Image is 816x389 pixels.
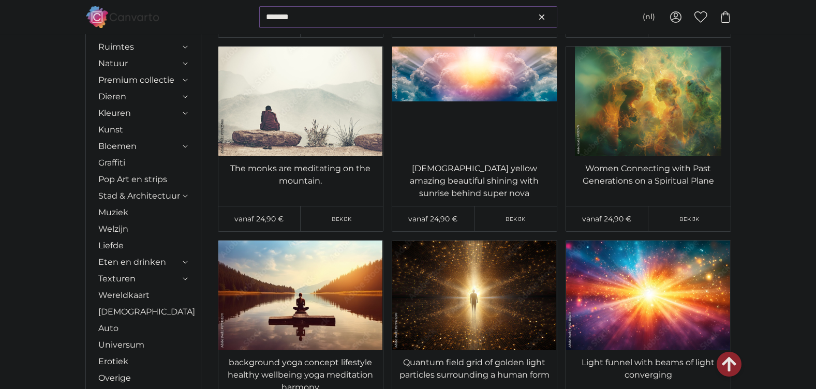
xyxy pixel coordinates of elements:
[85,6,160,27] img: Canvarto
[220,162,381,187] a: The monks are meditating on the mountain.
[98,322,188,335] a: Auto
[582,214,631,223] span: vanaf 24,90 €
[234,214,284,223] span: vanaf 24,90 €
[566,47,731,156] img: panoramic-canvas-print-the-seagulls-and-the-sea-at-sunrise
[98,57,188,70] summary: Natuur
[98,355,188,368] a: Erotiek
[648,206,731,231] a: Bekijk
[98,240,188,252] a: Liefde
[98,190,180,202] a: Stad & Architectuur
[98,339,188,351] a: Universum
[98,273,180,285] a: Texturen
[679,215,700,223] span: Bekijk
[98,273,188,285] summary: Texturen
[98,289,188,302] a: Wereldkaart
[98,372,188,384] a: Overige
[332,215,352,223] span: Bekijk
[566,241,731,350] img: panoramic-canvas-print-the-seagulls-and-the-sea-at-sunrise
[98,256,180,268] a: Eten en drinken
[98,190,188,202] summary: Stad & Architectuur
[98,140,180,153] a: Bloemen
[408,214,457,223] span: vanaf 24,90 €
[634,8,663,26] button: (nl)
[98,223,188,235] a: Welzijn
[98,41,180,53] a: Ruimtes
[98,107,188,119] summary: Kleuren
[98,107,180,119] a: Kleuren
[392,47,557,156] img: panoramic-canvas-print-the-seagulls-and-the-sea-at-sunrise
[474,206,557,231] a: Bekijk
[98,256,188,268] summary: Eten en drinken
[98,91,180,103] a: Dieren
[218,241,383,350] img: panoramic-canvas-print-the-seagulls-and-the-sea-at-sunrise
[301,206,383,231] a: Bekijk
[98,306,188,318] a: [DEMOGRAPHIC_DATA]
[568,162,729,187] a: Women Connecting with Past Generations on a Spiritual Plane
[394,356,555,381] a: Quantum field grid of golden light particles surrounding a human form
[392,241,557,350] img: panoramic-canvas-print-the-seagulls-and-the-sea-at-sunrise
[98,124,188,136] a: Kunst
[98,173,188,186] a: Pop Art en strips
[98,41,188,53] summary: Ruimtes
[568,356,729,381] a: Light funnel with beams of light converging
[98,140,188,153] summary: Bloemen
[98,157,188,169] a: Graffiti
[218,47,383,156] img: panoramic-canvas-print-the-seagulls-and-the-sea-at-sunrise
[98,91,188,103] summary: Dieren
[98,74,180,86] a: Premium collectie
[98,206,188,219] a: Muziek
[98,57,180,70] a: Natuur
[506,215,526,223] span: Bekijk
[394,162,555,200] a: [DEMOGRAPHIC_DATA] yellow amazing beautiful shining with sunrise behind super nova
[98,74,188,86] summary: Premium collectie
